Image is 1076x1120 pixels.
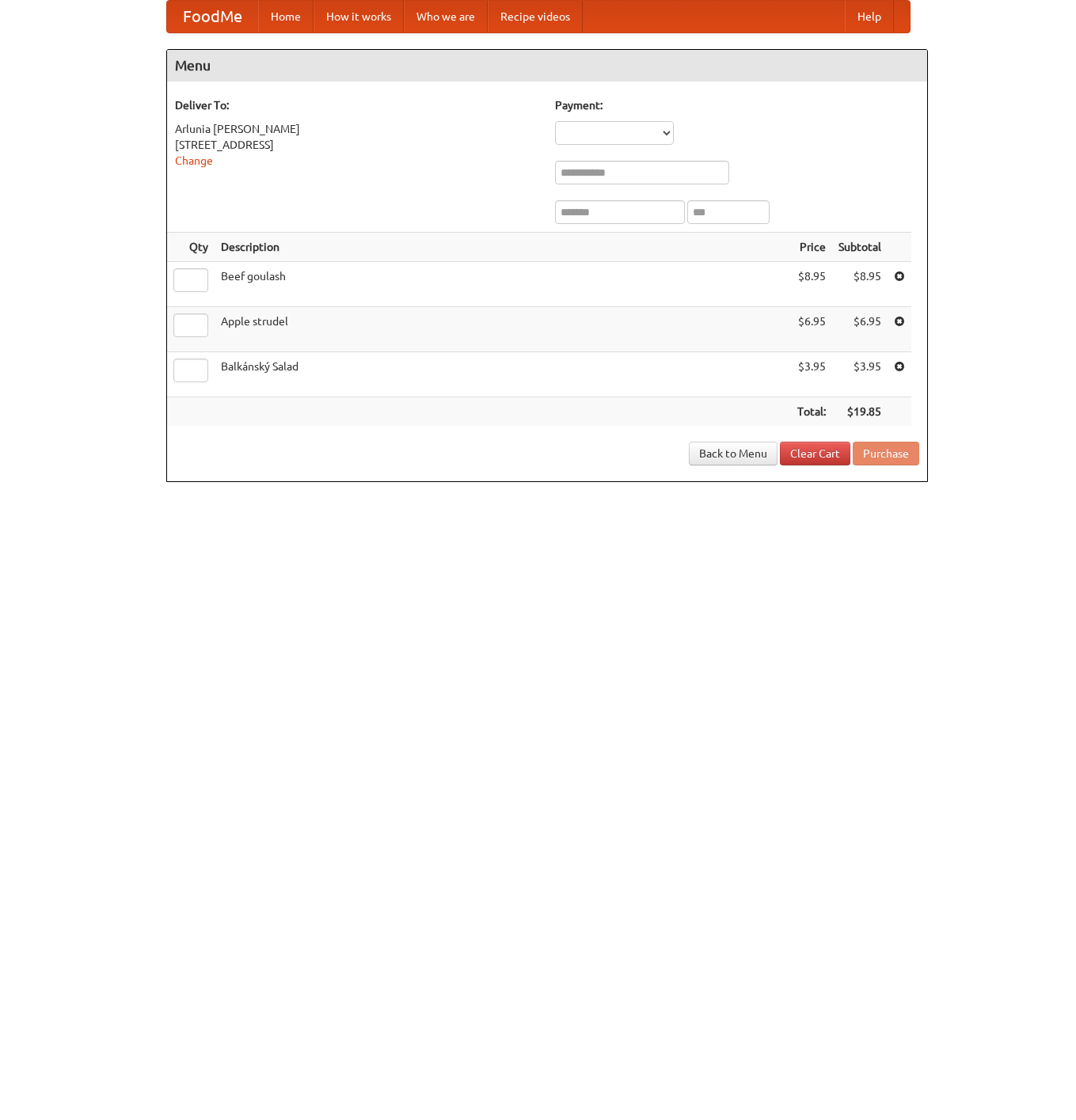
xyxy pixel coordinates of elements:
[853,442,919,465] button: Purchase
[832,307,888,352] td: $6.95
[404,1,488,32] a: Who we are
[832,397,888,427] th: $19.85
[258,1,314,32] a: Home
[791,352,832,397] td: $3.95
[791,397,832,427] th: Total:
[215,352,791,397] td: Balkánský Salad
[689,442,778,465] a: Back to Menu
[791,262,832,307] td: $8.95
[175,121,539,137] div: Arlunia [PERSON_NAME]
[175,137,539,153] div: [STREET_ADDRESS]
[832,262,888,307] td: $8.95
[555,97,919,113] h5: Payment:
[845,1,894,32] a: Help
[167,50,927,82] h4: Menu
[167,233,215,262] th: Qty
[314,1,404,32] a: How it works
[791,307,832,352] td: $6.95
[780,442,850,465] a: Clear Cart
[167,1,258,32] a: FoodMe
[175,154,213,167] a: Change
[175,97,539,113] h5: Deliver To:
[832,233,888,262] th: Subtotal
[791,233,832,262] th: Price
[215,262,791,307] td: Beef goulash
[215,233,791,262] th: Description
[215,307,791,352] td: Apple strudel
[488,1,583,32] a: Recipe videos
[832,352,888,397] td: $3.95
